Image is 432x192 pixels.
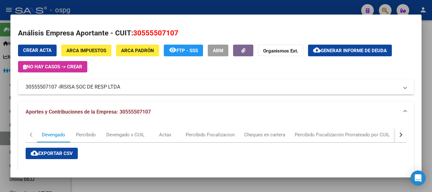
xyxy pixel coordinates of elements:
[61,45,111,56] button: ARCA Impuestos
[116,45,159,56] button: ARCA Padrón
[42,131,65,138] div: Devengado
[121,48,154,53] span: ARCA Padrón
[18,28,414,39] h2: Análisis Empresa Aportante - CUIT:
[106,131,145,138] div: Devengado x CUIL
[66,48,106,53] span: ARCA Impuestos
[176,48,198,53] span: FTP - SSS
[31,149,38,157] mat-icon: cloud_download
[23,47,52,53] span: Crear Acta
[26,83,399,91] mat-panel-title: 30555507107 -
[410,170,426,186] div: Open Intercom Messenger
[295,131,390,138] div: Percibido Fiscalización Prorrateado por CUIL
[169,46,176,54] mat-icon: remove_red_eye
[258,45,303,56] button: Organismos Ext.
[244,131,285,138] div: Cheques en cartera
[18,102,414,122] mat-expansion-panel-header: Aportes y Contribuciones de la Empresa: 30555507107
[18,45,57,56] button: Crear Acta
[208,45,228,56] button: ABM
[263,48,298,54] strong: Organismos Ext.
[313,46,321,54] mat-icon: cloud_download
[159,131,171,138] div: Actas
[18,79,414,95] mat-expansion-panel-header: 30555507107 -IRSISA SOC DE RESP LTDA
[164,45,203,56] button: FTP - SSS
[59,83,120,91] span: IRSISA SOC DE RESP LTDA
[18,61,87,72] button: No hay casos -> Crear
[321,48,387,53] span: Generar informe de deuda
[186,131,235,138] div: Percibido Fiscalizacion
[26,109,151,115] span: Aportes y Contribuciones de la Empresa: 30555507107
[31,151,73,156] span: Exportar CSV
[308,45,392,56] button: Generar informe de deuda
[213,48,223,53] span: ABM
[26,148,78,159] button: Exportar CSV
[23,64,82,70] span: No hay casos -> Crear
[76,131,96,138] div: Percibido
[133,29,178,37] span: 30555507107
